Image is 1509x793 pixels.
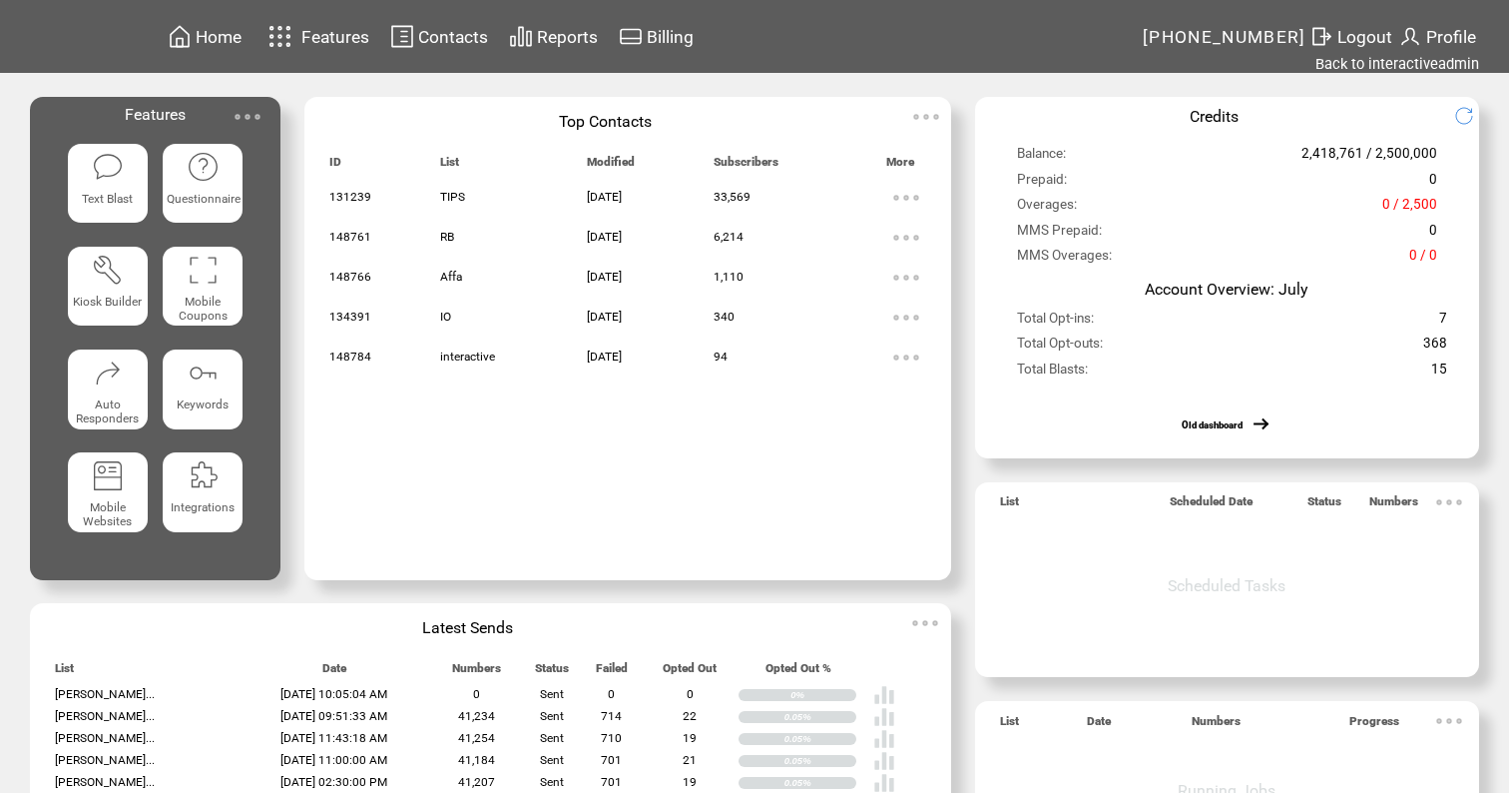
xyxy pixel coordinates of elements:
span: Date [1087,714,1111,737]
img: ellypsis.svg [228,97,267,137]
span: 41,184 [458,753,495,767]
img: ellypsis.svg [906,97,946,137]
span: [DATE] 02:30:00 PM [280,775,387,789]
span: Logout [1337,27,1392,47]
img: integrations.svg [187,459,220,492]
span: Features [125,105,186,124]
img: poll%20-%20white.svg [873,728,895,750]
span: [DATE] 11:43:18 AM [280,731,387,745]
span: 0 / 0 [1409,247,1437,272]
img: refresh.png [1454,106,1489,126]
a: Back to interactiveadmin [1315,55,1479,73]
span: Balance: [1017,145,1066,170]
img: ellypsis.svg [886,218,926,258]
a: Features [259,17,372,56]
img: coupons.svg [187,254,220,287]
span: 714 [601,709,622,723]
span: [DATE] 10:05:04 AM [280,687,387,701]
a: Home [165,21,245,52]
div: 0.05% [784,733,856,745]
span: Profile [1426,27,1476,47]
img: poll%20-%20white.svg [873,684,895,706]
span: TIPS [440,190,465,204]
span: 19 [683,731,697,745]
a: Mobile Coupons [163,247,242,334]
span: [DATE] 09:51:33 AM [280,709,387,723]
span: 148784 [329,350,371,364]
span: 1,110 [714,270,744,284]
a: Profile [1395,21,1479,52]
img: chart.svg [509,24,533,49]
span: Progress [1349,714,1399,737]
a: Billing [616,21,697,52]
span: Failed [596,661,628,684]
img: exit.svg [1309,24,1333,49]
span: [PERSON_NAME]... [55,753,155,767]
span: Integrations [171,500,235,514]
img: text-blast.svg [92,151,125,184]
span: [DATE] [587,190,622,204]
span: [DATE] [587,270,622,284]
span: 0 [687,687,694,701]
a: Keywords [163,350,242,436]
span: Sent [540,775,564,789]
span: 134391 [329,310,371,324]
span: [PERSON_NAME]... [55,775,155,789]
span: Scheduled Tasks [1168,576,1285,595]
span: interactive [440,350,495,364]
div: 0.05% [784,711,856,723]
img: poll%20-%20white.svg [873,706,895,728]
img: auto-responders.svg [92,357,125,390]
span: List [1000,714,1019,737]
span: 19 [683,775,697,789]
img: home.svg [168,24,192,49]
div: 0.05% [784,777,856,789]
span: MMS Overages: [1017,247,1112,272]
div: 0.05% [784,755,856,767]
span: 0 [473,687,480,701]
img: contacts.svg [390,24,414,49]
span: Status [1307,494,1341,517]
span: 710 [601,731,622,745]
span: 368 [1423,335,1447,360]
img: tool%201.svg [92,254,125,287]
span: Billing [647,27,694,47]
span: [PERSON_NAME]... [55,709,155,723]
span: Auto Responders [76,397,139,425]
span: More [886,155,914,178]
span: Overages: [1017,196,1077,221]
span: Questionnaire [167,192,241,206]
span: [DATE] [587,350,622,364]
span: ID [329,155,341,178]
span: 701 [601,775,622,789]
span: Top Contacts [559,112,652,131]
span: 41,207 [458,775,495,789]
a: Kiosk Builder [68,247,147,334]
span: Status [535,661,569,684]
span: Reports [537,27,598,47]
span: List [440,155,459,178]
span: 7 [1439,310,1447,335]
img: keywords.svg [187,357,220,390]
span: Affa [440,270,462,284]
span: Opted Out [663,661,717,684]
span: [PERSON_NAME]... [55,731,155,745]
span: 131239 [329,190,371,204]
span: Features [301,27,369,47]
span: MMS Prepaid: [1017,222,1102,247]
span: 148761 [329,230,371,244]
img: poll%20-%20white.svg [873,750,895,772]
img: ellypsis.svg [1429,701,1469,741]
span: 148766 [329,270,371,284]
span: Home [196,27,242,47]
span: Mobile Coupons [179,295,228,323]
div: 0% [790,689,856,701]
span: List [1000,494,1019,517]
span: 15 [1431,361,1447,386]
span: Sent [540,731,564,745]
span: Sent [540,687,564,701]
a: Logout [1306,21,1395,52]
span: List [55,661,74,684]
a: Contacts [387,21,491,52]
span: Kiosk Builder [73,295,142,309]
